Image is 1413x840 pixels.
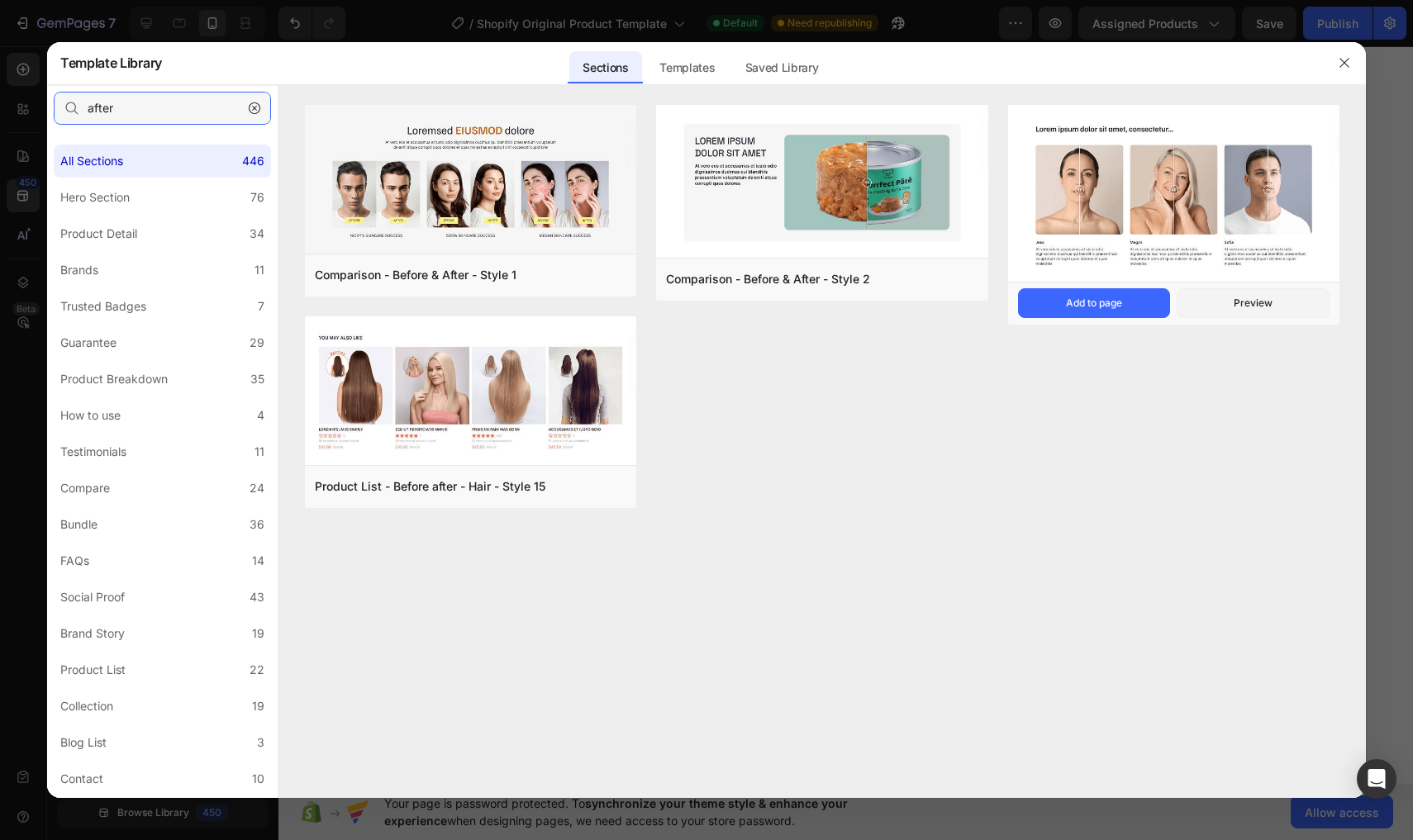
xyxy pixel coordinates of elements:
[60,769,103,789] div: Contact
[1177,288,1330,318] button: Preview
[252,624,264,643] div: 19
[98,529,211,544] span: inspired by CRO experts
[93,642,216,657] span: then drag & drop elements
[60,369,168,389] div: Product Breakdown
[54,92,271,125] input: E.g.: Black Friday, Sale, etc.
[110,586,198,600] span: from URL or image
[315,477,545,496] div: Product List - Before after - Hair - Style 15
[250,333,264,353] div: 29
[112,565,198,582] div: Generate layout
[257,406,264,425] div: 4
[250,369,264,389] div: 35
[656,105,987,261] img: ba2.png
[732,51,832,84] div: Saved Library
[60,41,162,84] h2: Template Library
[258,297,264,316] div: 7
[60,660,126,680] div: Product List
[121,337,209,350] div: Drop element here
[1066,296,1122,311] div: Add to page
[31,134,232,149] p: Lorem ipsum dolor sit amet adipiscing?
[60,187,130,207] div: Hero Section
[646,51,728,84] div: Templates
[569,51,641,84] div: Sections
[60,151,123,171] div: All Sections
[60,696,113,716] div: Collection
[60,587,125,607] div: Social Proof
[255,442,264,462] div: 11
[60,624,125,643] div: Brand Story
[315,265,516,285] div: Comparison - Before & After - Style 1
[1357,759,1396,799] div: Open Intercom Messenger
[60,442,126,462] div: Testimonials
[252,551,264,571] div: 14
[60,297,146,316] div: Trusted Badges
[252,696,264,716] div: 19
[242,151,264,171] div: 446
[666,269,870,289] div: Comparison - Before & After - Style 2
[60,733,107,752] div: Blog List
[31,200,240,215] p: Lorem ipsum consectetur adipiscing elit?
[60,333,117,353] div: Guarantee
[250,478,264,498] div: 24
[60,515,98,534] div: Bundle
[105,509,205,526] div: Choose templates
[250,587,264,607] div: 43
[60,260,98,280] div: Brands
[1018,288,1171,318] button: Add to page
[305,105,636,257] img: ba1.png
[60,551,89,571] div: FAQs
[250,515,264,534] div: 36
[105,621,206,638] div: Add blank section
[1234,296,1273,311] div: Preview
[250,224,264,244] div: 34
[14,472,93,489] span: Add section
[250,187,264,207] div: 76
[60,224,137,244] div: Product Detail
[31,52,254,82] p: Lorem ipsum dolor sit amet, consectetur adipiscing?
[255,260,264,280] div: 11
[252,769,264,789] div: 10
[305,316,636,468] img: pl15.png
[60,406,121,425] div: How to use
[250,660,264,680] div: 22
[60,478,110,498] div: Compare
[257,733,264,752] div: 3
[1008,105,1339,285] img: ba3.png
